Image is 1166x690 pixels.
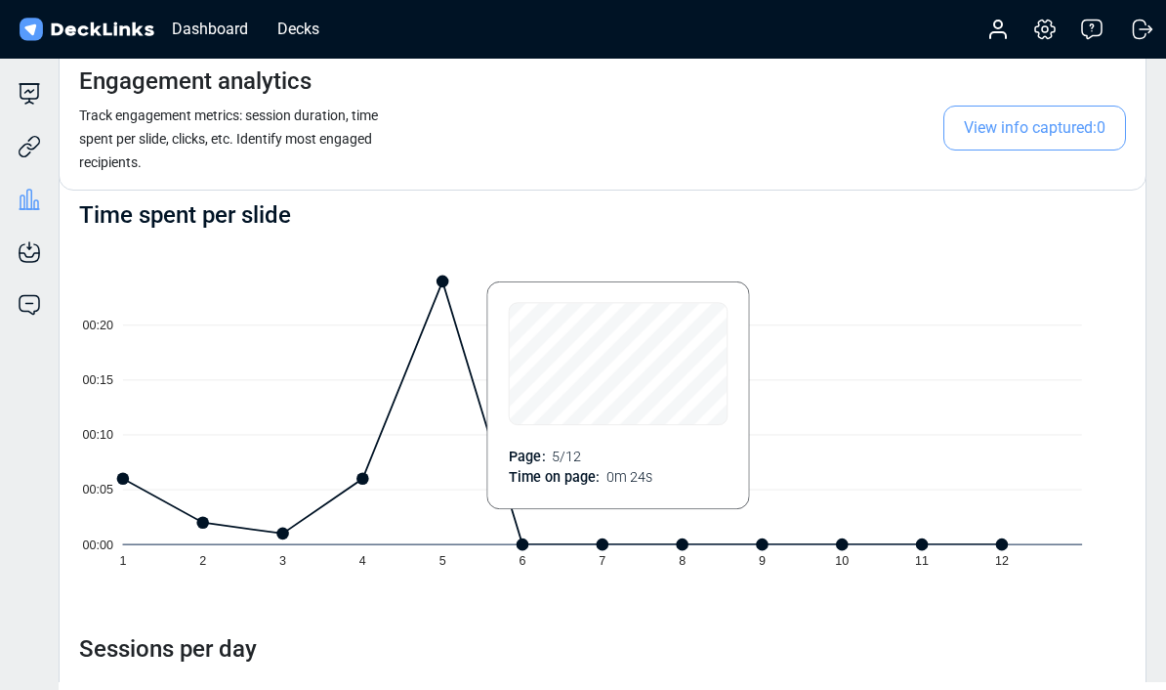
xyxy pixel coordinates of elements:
h4: Sessions per day [79,635,1126,664]
span: View info captured: 0 [943,106,1126,151]
tspan: 00:00 [83,538,113,551]
small: Track engagement metrics: session duration, time spent per slide, clicks, etc. Identify most enga... [79,108,378,170]
tspan: 9 [759,554,766,568]
tspan: 00:20 [83,319,113,332]
div: Dashboard [162,17,258,41]
tspan: 3 [279,554,286,568]
tspan: 00:15 [83,373,113,387]
tspan: 2 [199,554,206,568]
h4: Engagement analytics [79,67,312,96]
tspan: 7 [600,554,606,568]
tspan: 6 [520,554,526,568]
tspan: 5 [439,554,446,568]
tspan: 00:05 [83,483,113,496]
h4: Time spent per slide [79,201,291,230]
tspan: 4 [359,554,366,568]
tspan: 10 [836,554,850,568]
tspan: 8 [679,554,686,568]
tspan: 1 [119,554,126,568]
tspan: 11 [915,554,929,568]
div: Decks [268,17,329,41]
tspan: 12 [995,554,1009,568]
img: DeckLinks [16,16,157,44]
tspan: 00:10 [83,428,113,442]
